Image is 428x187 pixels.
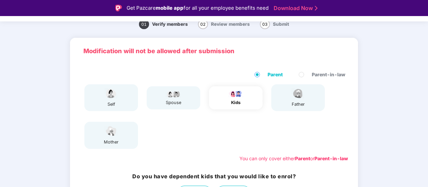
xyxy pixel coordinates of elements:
[227,99,244,106] div: kids
[103,88,120,99] img: svg+xml;base64,PHN2ZyBpZD0iU3BvdXNlX2ljb24iIHhtbG5zPSJodHRwOi8vd3d3LnczLm9yZy8yMDAwL3N2ZyIgd2lkdG...
[314,156,348,161] b: Parent-in-law
[103,101,120,108] div: self
[103,139,120,146] div: mother
[309,71,348,78] span: Parent-in-law
[227,90,244,98] img: svg+xml;base64,PHN2ZyB4bWxucz0iaHR0cDovL3d3dy53My5vcmcvMjAwMC9zdmciIHdpZHRoPSI3OS4wMzciIGhlaWdodD...
[103,125,120,137] img: svg+xml;base64,PHN2ZyB4bWxucz0iaHR0cDovL3d3dy53My5vcmcvMjAwMC9zdmciIHdpZHRoPSI1NCIgaGVpZ2h0PSIzOC...
[165,90,182,98] img: svg+xml;base64,PHN2ZyB4bWxucz0iaHR0cDovL3d3dy53My5vcmcvMjAwMC9zdmciIHdpZHRoPSI5Ny44OTciIGhlaWdodD...
[127,4,269,12] div: Get Pazcare for all your employee benefits need
[274,5,315,12] a: Download Now
[83,46,345,56] p: Modification will not be allowed after submission
[315,5,317,12] img: Stroke
[265,71,285,78] span: Parent
[295,156,310,161] b: Parent
[139,19,149,29] span: 01
[273,21,289,27] span: Submit
[115,5,122,11] img: Logo
[290,88,306,99] img: svg+xml;base64,PHN2ZyBpZD0iRmF0aGVyX2ljb24iIHhtbG5zPSJodHRwOi8vd3d3LnczLm9yZy8yMDAwL3N2ZyIgeG1sbn...
[156,5,184,11] strong: mobile app
[290,101,306,108] div: father
[198,19,208,29] span: 02
[132,172,296,181] h3: Do you have dependent kids that you would like to enrol?
[211,21,250,27] span: Review members
[165,99,182,106] div: spouse
[239,155,348,162] div: You can only cover either or
[260,19,270,29] span: 03
[152,21,188,27] span: Verify members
